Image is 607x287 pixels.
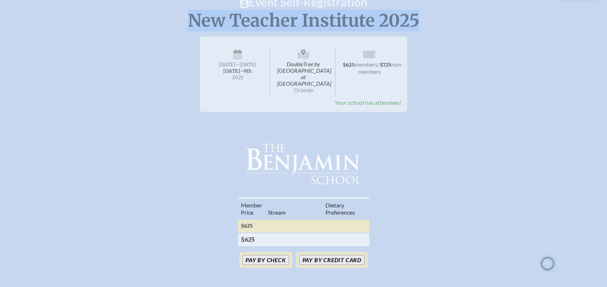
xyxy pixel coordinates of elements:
button: Pay by Credit Card [299,255,365,265]
span: Your school has attendees! [335,99,401,106]
span: –[DATE] [235,62,256,68]
img: Benjamin School [246,144,361,184]
span: / [378,61,380,68]
span: $625 [241,223,253,229]
span: [DATE] [219,62,235,68]
span: [DATE]–⁠9th [223,68,252,74]
span: members [355,61,378,68]
span: Price [241,209,253,216]
th: Memb [238,198,265,219]
span: $725 [380,62,391,68]
th: $625 [238,233,265,246]
span: non-members [358,61,404,75]
th: Stream [265,198,323,219]
th: Diet [323,198,358,219]
button: Pay by Check [242,255,289,265]
span: New Teacher Institute 2025 [188,10,419,31]
span: 2025 [211,75,264,80]
span: Orlando [294,86,313,93]
span: ary Preferences [325,202,355,216]
span: DoubleTree by [GEOGRAPHIC_DATA] at [GEOGRAPHIC_DATA] [271,46,336,96]
span: $625 [343,62,355,68]
span: er [257,202,262,208]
